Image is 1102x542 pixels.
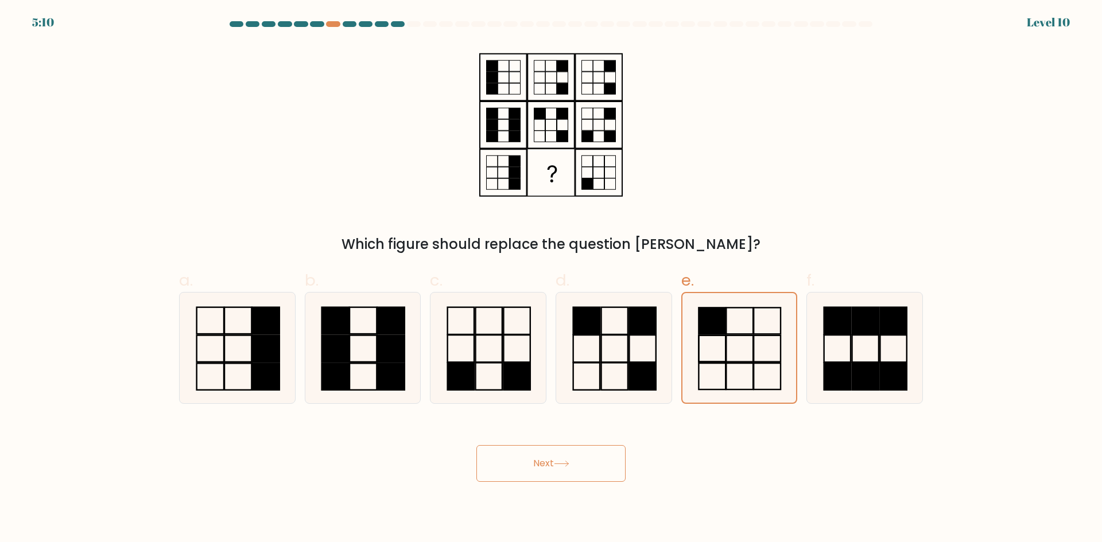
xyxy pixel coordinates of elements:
span: d. [556,269,569,291]
button: Next [476,445,626,482]
div: Which figure should replace the question [PERSON_NAME]? [186,234,916,255]
span: e. [681,269,694,291]
span: f. [806,269,814,291]
span: c. [430,269,443,291]
div: 5:10 [32,14,54,31]
span: a. [179,269,193,291]
span: b. [305,269,319,291]
div: Level 10 [1027,14,1070,31]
